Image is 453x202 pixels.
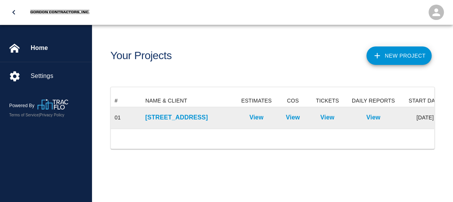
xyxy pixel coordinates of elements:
div: # [111,94,141,107]
div: COS [276,94,310,107]
div: NAME & CLIENT [145,94,187,107]
div: 01 [115,114,121,121]
span: Settings [31,71,85,81]
a: View [320,113,335,122]
div: START DATE [409,94,442,107]
a: Privacy Policy [40,113,64,117]
a: View [286,113,300,122]
div: COS [287,94,299,107]
button: New Project [366,46,432,65]
a: Terms of Service [9,113,39,117]
p: Powered By [9,102,38,109]
a: View [366,113,381,122]
a: [STREET_ADDRESS] [145,113,233,122]
img: Gordon Contractors [27,9,92,15]
span: | [39,113,40,117]
a: View [249,113,264,122]
img: TracFlo [38,99,68,109]
div: # [115,94,118,107]
div: DAILY REPORTS [345,94,402,107]
span: Home [31,43,85,53]
div: [DATE] [402,107,448,129]
div: DAILY REPORTS [352,94,395,107]
div: TICKETS [316,94,339,107]
div: ESTIMATES [237,94,276,107]
div: START DATE [402,94,448,107]
button: open drawer [5,3,23,22]
div: TICKETS [310,94,345,107]
div: NAME & CLIENT [141,94,237,107]
h1: Your Projects [110,50,172,62]
div: ESTIMATES [241,94,272,107]
iframe: Chat Widget [415,165,453,202]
